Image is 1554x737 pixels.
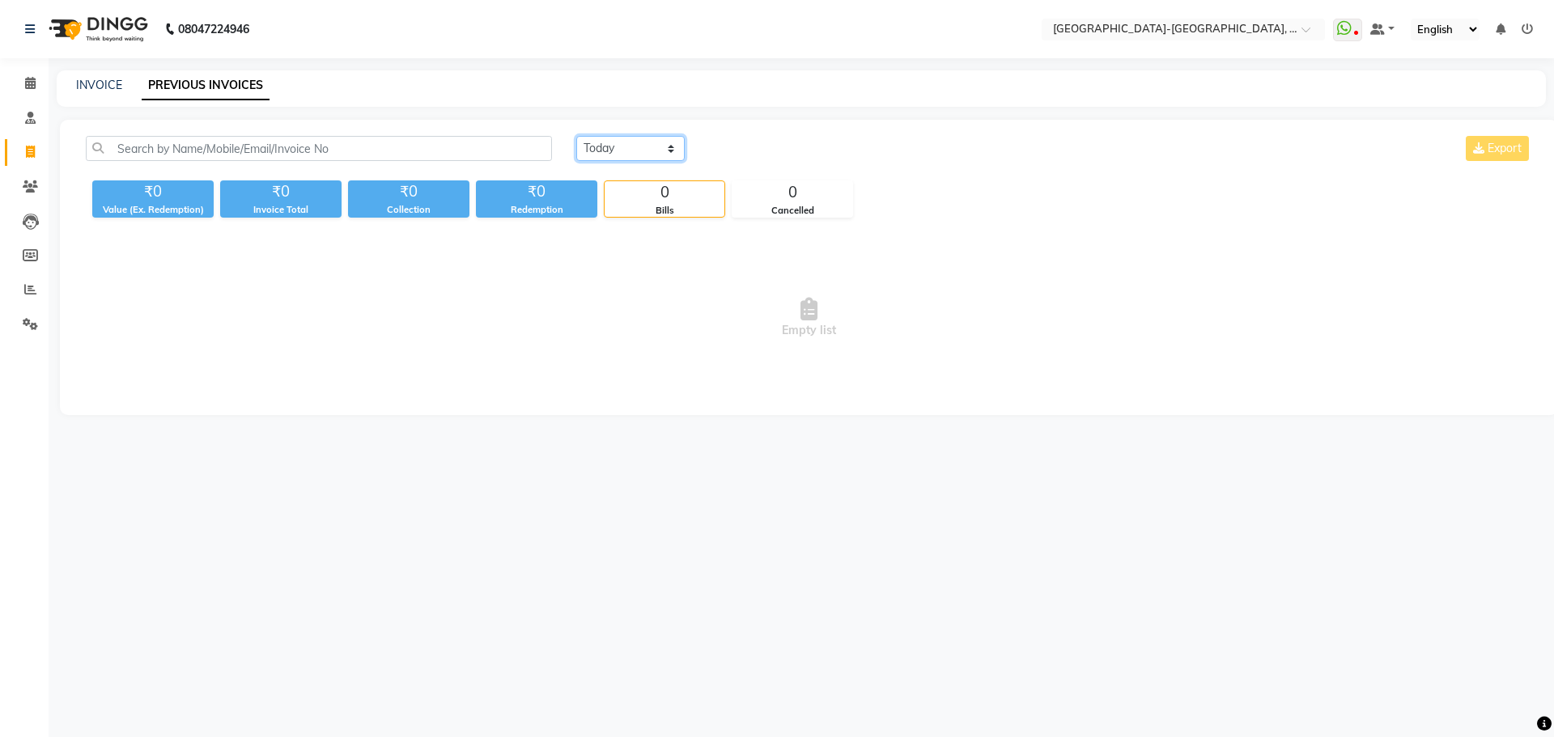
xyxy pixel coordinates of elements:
b: 08047224946 [178,6,249,52]
div: 0 [732,181,852,204]
div: Cancelled [732,204,852,218]
input: Search by Name/Mobile/Email/Invoice No [86,136,552,161]
div: Value (Ex. Redemption) [92,203,214,217]
div: Collection [348,203,469,217]
div: Invoice Total [220,203,342,217]
div: ₹0 [92,180,214,203]
div: ₹0 [476,180,597,203]
a: INVOICE [76,78,122,92]
a: PREVIOUS INVOICES [142,71,270,100]
span: Empty list [86,237,1532,399]
div: 0 [605,181,724,204]
div: Redemption [476,203,597,217]
div: Bills [605,204,724,218]
div: ₹0 [220,180,342,203]
div: ₹0 [348,180,469,203]
img: logo [41,6,152,52]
